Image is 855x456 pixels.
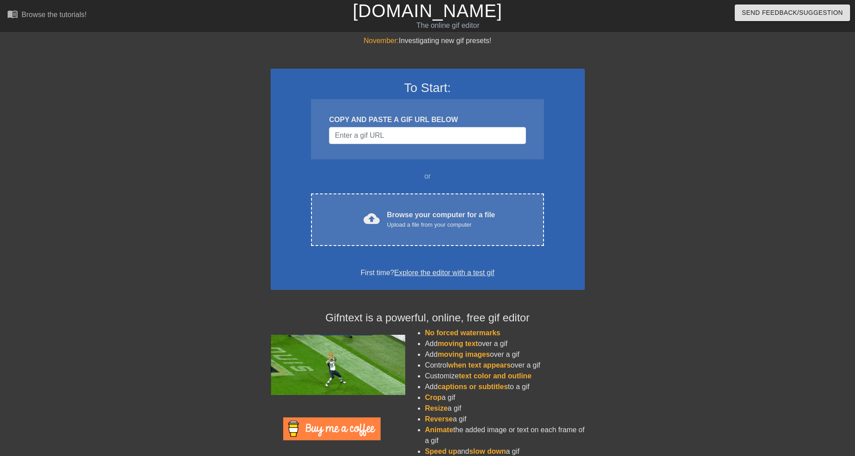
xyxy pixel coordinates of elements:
[425,447,457,455] span: Speed up
[425,426,453,434] span: Animate
[282,80,573,96] h3: To Start:
[448,361,511,369] span: when text appears
[271,35,585,46] div: Investigating new gif presets!
[438,383,508,390] span: captions or subtitles
[425,371,585,381] li: Customize
[425,394,442,401] span: Crop
[7,9,87,22] a: Browse the tutorials!
[425,381,585,392] li: Add to a gif
[22,11,87,18] div: Browse the tutorials!
[425,349,585,360] li: Add over a gif
[459,372,531,380] span: text color and outline
[425,360,585,371] li: Control over a gif
[294,171,561,182] div: or
[394,269,494,276] a: Explore the editor with a test gif
[742,7,843,18] span: Send Feedback/Suggestion
[425,404,448,412] span: Resize
[387,220,495,229] div: Upload a file from your computer
[7,9,18,19] span: menu_book
[289,20,606,31] div: The online gif editor
[387,210,495,229] div: Browse your computer for a file
[438,340,478,347] span: moving text
[283,417,381,440] img: Buy Me A Coffee
[469,447,506,455] span: slow down
[329,114,526,125] div: COPY AND PASTE A GIF URL BELOW
[425,403,585,414] li: a gif
[353,1,502,21] a: [DOMAIN_NAME]
[425,425,585,446] li: the added image or text on each frame of a gif
[425,392,585,403] li: a gif
[364,37,399,44] span: November:
[271,311,585,324] h4: Gifntext is a powerful, online, free gif editor
[735,4,850,21] button: Send Feedback/Suggestion
[425,329,500,337] span: No forced watermarks
[425,415,453,423] span: Reverse
[271,335,405,395] img: football_small.gif
[425,338,585,349] li: Add over a gif
[425,414,585,425] li: a gif
[438,351,490,358] span: moving images
[282,267,573,278] div: First time?
[364,210,380,227] span: cloud_upload
[329,127,526,144] input: Username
